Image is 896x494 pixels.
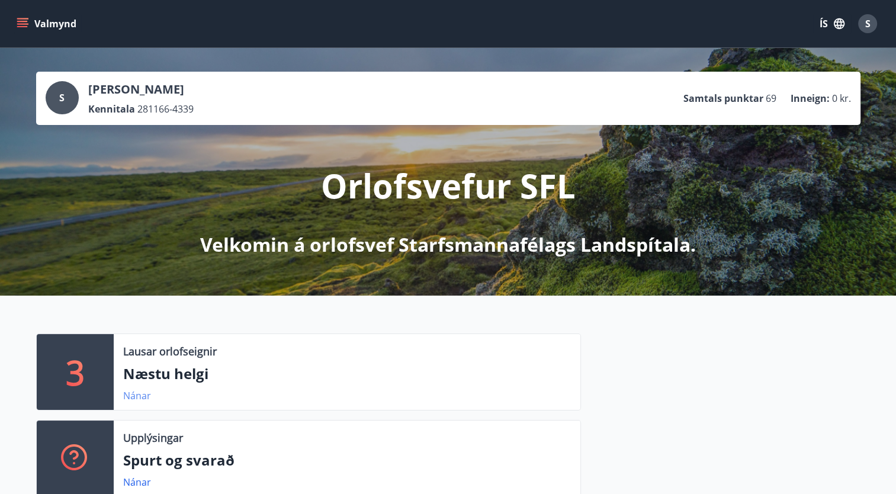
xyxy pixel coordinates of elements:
[791,92,830,105] p: Inneign :
[123,344,217,359] p: Lausar orlofseignir
[853,9,882,38] button: S
[14,13,81,34] button: menu
[123,450,571,470] p: Spurt og svarað
[123,389,151,402] a: Nánar
[123,430,183,445] p: Upplýsingar
[832,92,851,105] span: 0 kr.
[321,163,576,208] p: Orlofsvefur SFL
[865,17,871,30] span: S
[683,92,763,105] p: Samtals punktar
[123,476,151,489] a: Nánar
[813,13,851,34] button: ÍS
[88,102,135,116] p: Kennitala
[200,232,696,258] p: Velkomin á orlofsvef Starfsmannafélags Landspítala.
[123,364,571,384] p: Næstu helgi
[59,91,65,104] span: S
[766,92,776,105] span: 69
[88,81,194,98] p: [PERSON_NAME]
[66,349,85,394] p: 3
[137,102,194,116] span: 281166-4339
